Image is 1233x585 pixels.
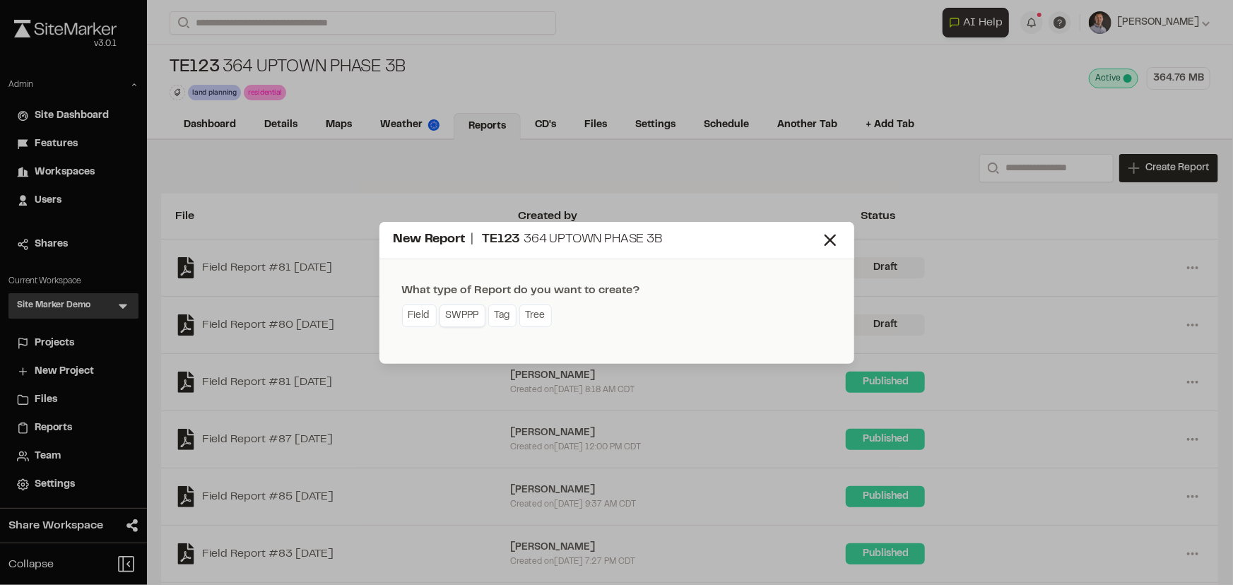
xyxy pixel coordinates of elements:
a: Field [402,305,437,327]
div: What type of Report do you want to create? [402,282,640,299]
div: New Report [394,230,820,249]
a: SWPPP [439,305,485,327]
a: Tree [519,305,552,327]
span: 364 Uptown Phase 3B [524,234,662,245]
span: | [471,234,473,245]
a: Tag [488,305,517,327]
span: TE123 [482,234,520,245]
